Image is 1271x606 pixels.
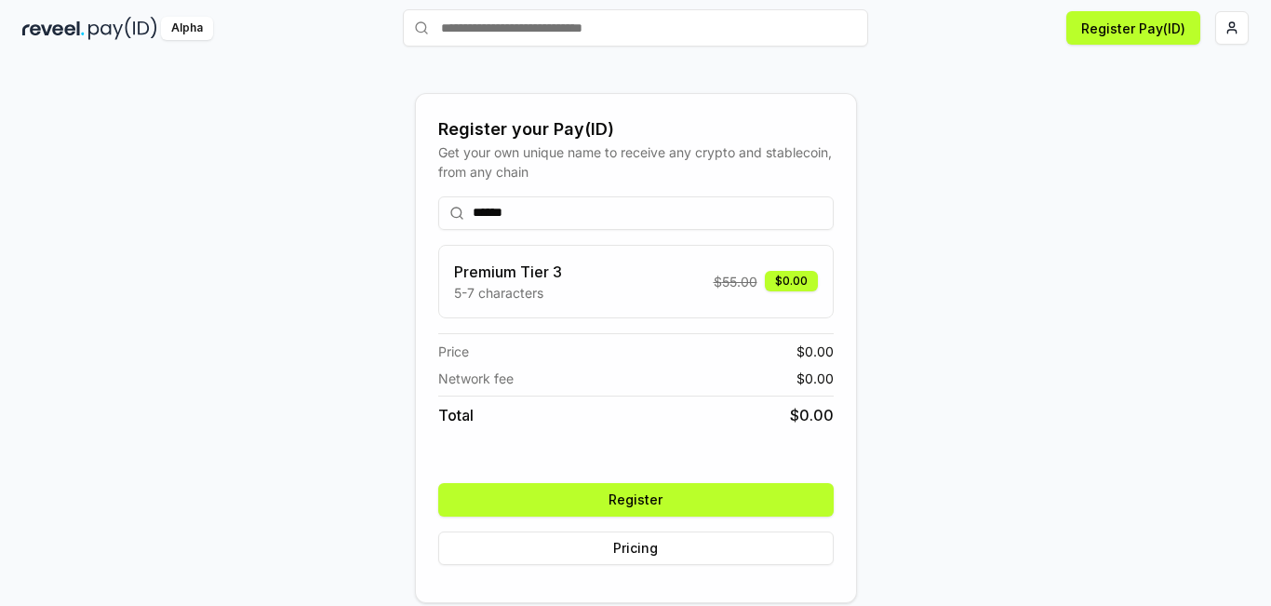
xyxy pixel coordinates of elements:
img: reveel_dark [22,17,85,40]
div: Alpha [161,17,213,40]
span: Total [438,404,474,426]
div: Register your Pay(ID) [438,116,834,142]
img: pay_id [88,17,157,40]
button: Register Pay(ID) [1066,11,1200,45]
p: 5-7 characters [454,283,562,303]
h3: Premium Tier 3 [454,261,562,283]
div: $0.00 [765,271,818,291]
span: $ 55.00 [714,272,757,291]
div: Get your own unique name to receive any crypto and stablecoin, from any chain [438,142,834,182]
span: Network fee [438,369,514,388]
span: $ 0.00 [796,342,834,361]
span: $ 0.00 [790,404,834,426]
button: Register [438,483,834,517]
button: Pricing [438,532,834,565]
span: Price [438,342,469,361]
span: $ 0.00 [796,369,834,388]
